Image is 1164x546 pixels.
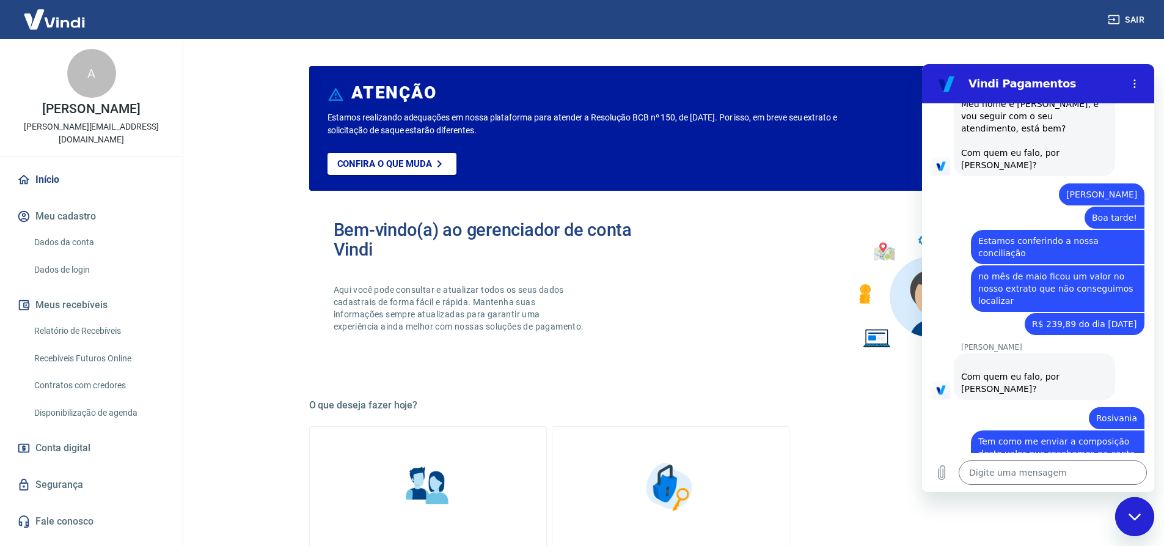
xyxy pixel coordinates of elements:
div: A [67,49,116,98]
a: Recebíveis Futuros Online [29,346,168,371]
a: Disponibilização de agenda [29,400,168,426]
a: Confira o que muda [328,153,456,175]
a: Fale conosco [15,508,168,535]
button: Meus recebíveis [15,292,168,319]
a: Conta digital [15,435,168,462]
img: Imagem de um avatar masculino com diversos icones exemplificando as funcionalidades do gerenciado... [848,220,1008,355]
img: Vindi [15,1,94,38]
h6: ATENÇÃO [351,87,436,99]
iframe: Janela de mensagens [922,64,1154,492]
a: Contratos com credores [29,373,168,398]
span: Conta digital [35,440,90,457]
button: Meu cadastro [15,203,168,230]
p: Aqui você pode consultar e atualizar todos os seus dados cadastrais de forma fácil e rápida. Mant... [334,284,587,333]
p: [PERSON_NAME][EMAIL_ADDRESS][DOMAIN_NAME] [10,120,173,146]
h2: Bem-vindo(a) ao gerenciador de conta Vindi [334,220,671,259]
p: [PERSON_NAME] [42,103,140,116]
h5: O que deseja fazer hoje? [309,399,1033,411]
iframe: Botão para iniciar a janela de mensagens, 1 mensagem não lida [1115,497,1154,536]
a: Segurança [15,471,168,498]
a: Início [15,166,168,193]
button: Sair [1105,9,1149,31]
a: Dados da conta [29,230,168,255]
a: Relatório de Recebíveis [29,319,168,344]
a: Dados de login [29,257,168,282]
p: Estamos realizando adequações em nossa plataforma para atender a Resolução BCB nº 150, de [DATE].... [328,111,877,137]
p: Confira o que muda [337,158,432,169]
img: Informações pessoais [397,456,458,517]
img: Segurança [640,456,701,517]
